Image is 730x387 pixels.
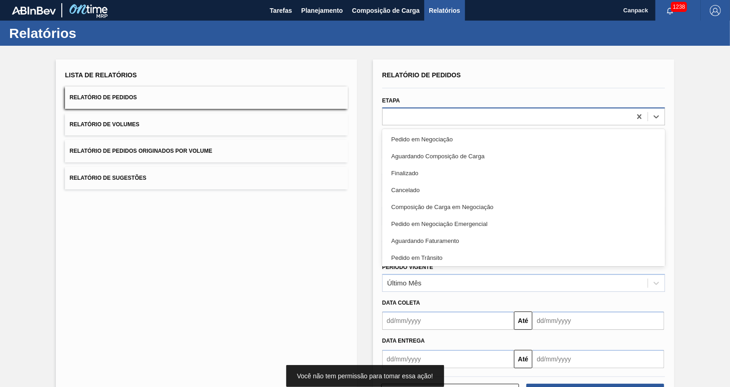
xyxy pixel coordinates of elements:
input: dd/mm/yyyy [532,350,664,368]
h1: Relatórios [9,28,172,38]
div: Aguardando Composição de Carga [382,148,665,165]
span: Tarefas [270,5,292,16]
span: Relatório de Pedidos [382,71,461,79]
button: Relatório de Pedidos Originados por Volume [65,140,348,162]
button: Relatório de Volumes [65,113,348,136]
div: Finalizado [382,165,665,182]
span: Relatório de Volumes [70,121,139,128]
span: Relatórios [429,5,460,16]
span: Data coleta [382,300,420,306]
span: Relatório de Pedidos Originados por Volume [70,148,212,154]
input: dd/mm/yyyy [532,312,664,330]
button: Notificações [655,4,685,17]
img: TNhmsLtSVTkK8tSr43FrP2fwEKptu5GPRR3wAAAABJRU5ErkJggg== [12,6,56,15]
button: Relatório de Pedidos [65,86,348,109]
div: Pedido em Negociação Emergencial [382,215,665,232]
div: Aguardando Faturamento [382,232,665,249]
span: Relatório de Sugestões [70,175,146,181]
span: 1238 [671,2,687,12]
span: Planejamento [301,5,343,16]
div: Composição de Carga em Negociação [382,199,665,215]
span: Lista de Relatórios [65,71,137,79]
label: Período Vigente [382,264,433,270]
div: Cancelado [382,182,665,199]
input: dd/mm/yyyy [382,350,514,368]
span: Você não tem permissão para tomar essa ação! [297,372,433,380]
div: Pedido em Negociação [382,131,665,148]
button: Até [514,350,532,368]
button: Até [514,312,532,330]
span: Relatório de Pedidos [70,94,137,101]
button: Relatório de Sugestões [65,167,348,189]
label: Etapa [382,97,400,104]
span: Composição de Carga [352,5,420,16]
div: Último Mês [387,279,422,287]
span: Data entrega [382,338,425,344]
div: Pedido em Trânsito [382,249,665,266]
input: dd/mm/yyyy [382,312,514,330]
img: Logout [710,5,721,16]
